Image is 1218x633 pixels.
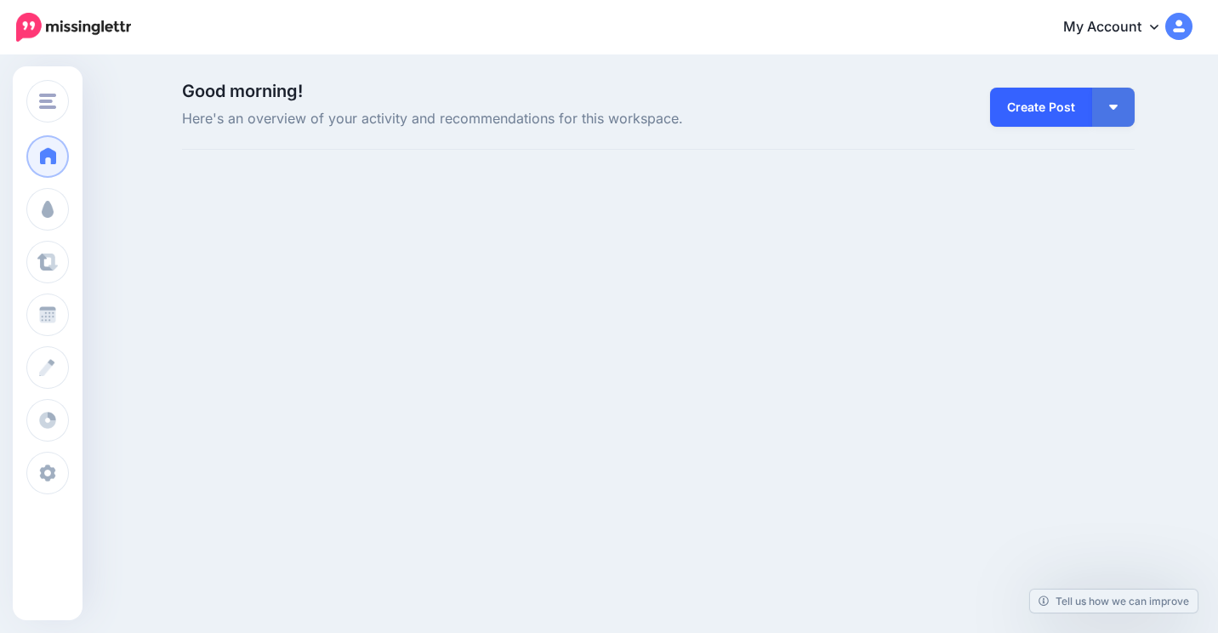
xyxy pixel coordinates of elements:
span: Good morning! [182,81,303,101]
a: My Account [1046,7,1192,48]
img: arrow-down-white.png [1109,105,1118,110]
span: Here's an overview of your activity and recommendations for this workspace. [182,108,809,130]
img: Missinglettr [16,13,131,42]
a: Create Post [990,88,1092,127]
a: Tell us how we can improve [1030,590,1198,613]
img: menu.png [39,94,56,109]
